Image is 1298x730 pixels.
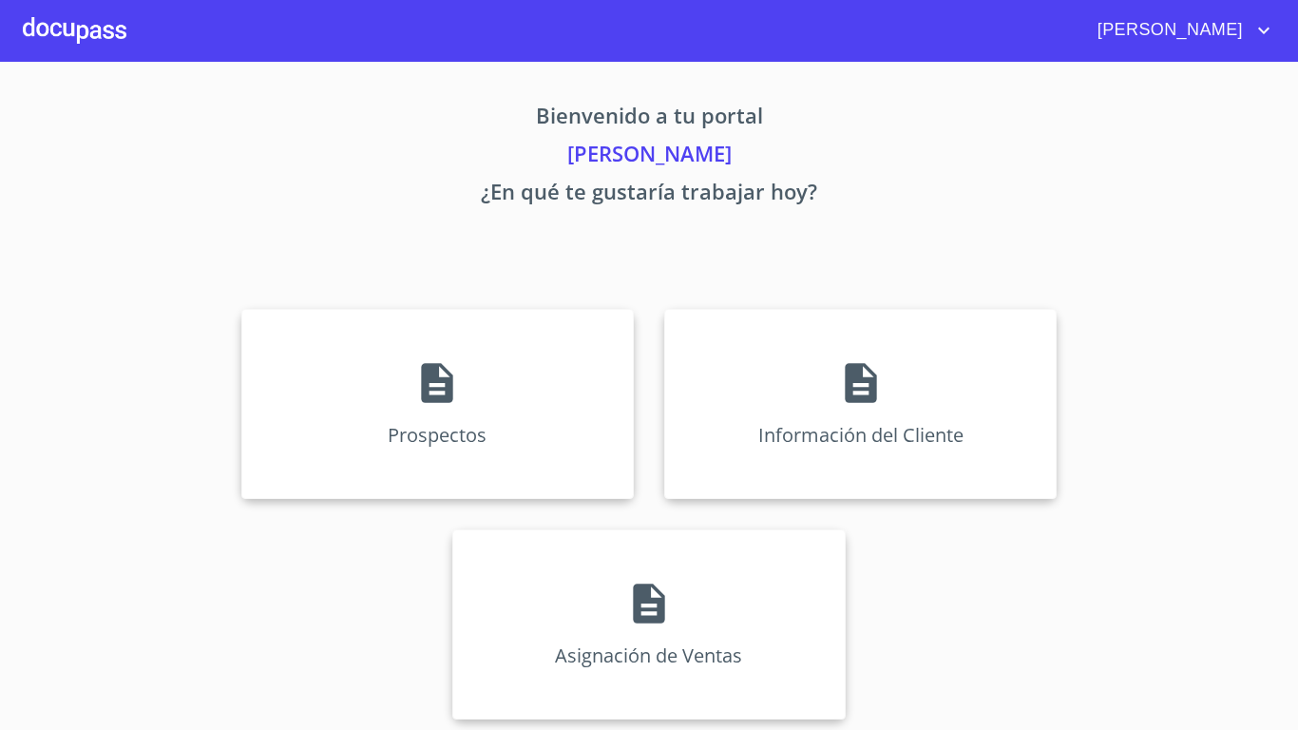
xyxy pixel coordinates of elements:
[1083,15,1252,46] span: [PERSON_NAME]
[388,422,487,448] p: Prospectos
[64,176,1234,214] p: ¿En qué te gustaría trabajar hoy?
[758,422,964,448] p: Información del Cliente
[64,138,1234,176] p: [PERSON_NAME]
[1083,15,1275,46] button: account of current user
[64,100,1234,138] p: Bienvenido a tu portal
[555,643,742,668] p: Asignación de Ventas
